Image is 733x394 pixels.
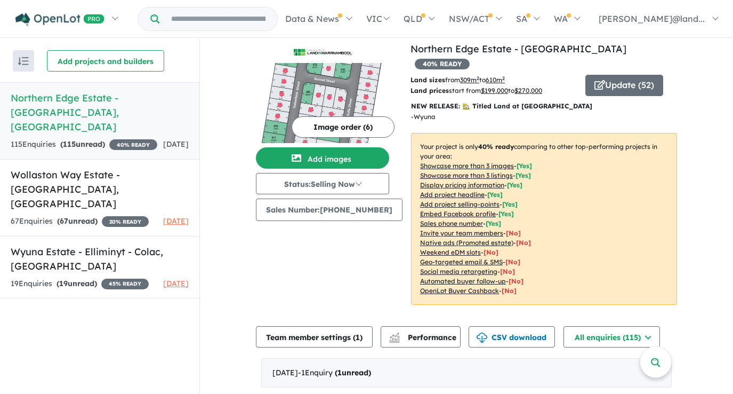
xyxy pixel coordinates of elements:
u: $ 270,000 [514,86,542,94]
span: to [479,76,505,84]
span: 19 [59,279,68,288]
div: [DATE] [261,358,672,388]
button: Sales Number:[PHONE_NUMBER] [256,199,402,221]
div: 19 Enquir ies [11,278,149,290]
img: download icon [477,333,487,343]
u: 309 m [460,76,479,84]
u: $ 199,000 [481,86,508,94]
u: Invite your team members [420,229,503,237]
u: Native ads (Promoted estate) [420,239,513,247]
span: [PERSON_NAME]@land... [599,13,705,24]
img: sort.svg [18,57,29,65]
u: Automated buyer follow-up [420,277,506,285]
img: line-chart.svg [390,333,399,338]
strong: ( unread) [60,139,105,149]
span: [No] [484,248,498,256]
button: Update (52) [585,75,663,96]
span: [ No ] [506,229,521,237]
span: [ Yes ] [498,210,514,218]
sup: 2 [477,75,479,81]
button: Status:Selling Now [256,173,389,194]
span: [DATE] [163,279,189,288]
u: Geo-targeted email & SMS [420,258,503,266]
span: to [508,86,542,94]
u: Weekend eDM slots [420,248,481,256]
u: Add project selling-points [420,200,500,208]
span: Performance [391,333,456,342]
button: CSV download [469,326,555,348]
u: OpenLot Buyer Cashback [420,287,499,295]
img: Northern Edge Estate - Warrnambool Logo [260,46,385,59]
span: [ Yes ] [487,191,503,199]
img: Northern Edge Estate - Warrnambool [256,63,389,143]
b: Land prices [410,86,449,94]
button: Image order (6) [292,116,394,138]
span: 67 [60,216,68,226]
span: [ Yes ] [502,200,518,208]
div: 115 Enquir ies [11,138,157,151]
button: Performance [381,326,461,348]
span: 20 % READY [102,216,149,227]
h5: Wyuna Estate - Elliminyt - Colac , [GEOGRAPHIC_DATA] [11,245,189,273]
span: 40 % READY [415,59,470,69]
strong: ( unread) [335,368,371,377]
p: NEW RELEASE: 🏡 Titled Land at [GEOGRAPHIC_DATA] [411,101,677,112]
a: Northern Edge Estate - Warrnambool LogoNorthern Edge Estate - Warrnambool [256,42,389,143]
h5: Northern Edge Estate - [GEOGRAPHIC_DATA] , [GEOGRAPHIC_DATA] [11,91,189,134]
u: Sales phone number [420,219,483,227]
span: [DATE] [163,139,189,149]
b: Land sizes [410,76,445,84]
sup: 2 [502,75,505,81]
u: Social media retargeting [420,267,497,275]
span: [DATE] [163,216,189,226]
span: [ Yes ] [517,162,532,170]
span: 1 [356,333,360,342]
u: Showcase more than 3 listings [420,171,513,179]
span: - 1 Enquir y [298,368,371,377]
a: Northern Edge Estate - [GEOGRAPHIC_DATA] [410,43,626,55]
strong: ( unread) [57,279,97,288]
button: Add projects and builders [47,50,164,72]
span: 1 [337,368,342,377]
img: bar-chart.svg [389,336,400,343]
input: Try estate name, suburb, builder or developer [162,7,275,30]
u: Showcase more than 3 images [420,162,514,170]
span: [No] [516,239,531,247]
button: Team member settings (1) [256,326,373,348]
p: from [410,75,577,85]
strong: ( unread) [57,216,98,226]
span: [No] [505,258,520,266]
div: 67 Enquir ies [11,215,149,228]
u: Embed Facebook profile [420,210,496,218]
b: 40 % ready [478,143,514,151]
p: Your project is only comparing to other top-performing projects in your area: - - - - - - - - - -... [411,133,677,305]
span: [No] [500,267,515,275]
button: Add images [256,147,389,169]
span: [No] [509,277,523,285]
span: [ Yes ] [507,181,522,189]
h5: Wollaston Way Estate - [GEOGRAPHIC_DATA] , [GEOGRAPHIC_DATA] [11,168,189,211]
span: [No] [502,287,517,295]
p: start from [410,85,577,96]
span: [ Yes ] [515,171,531,179]
span: 115 [63,139,76,149]
span: [ Yes ] [486,219,501,227]
u: Add project headline [420,191,485,199]
u: Display pricing information [420,181,504,189]
img: Openlot PRO Logo White [15,13,104,26]
button: All enquiries (115) [563,326,660,348]
u: 610 m [486,76,505,84]
span: 40 % READY [109,139,157,150]
p: - Wyuna [411,112,444,122]
span: 45 % READY [101,279,149,289]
